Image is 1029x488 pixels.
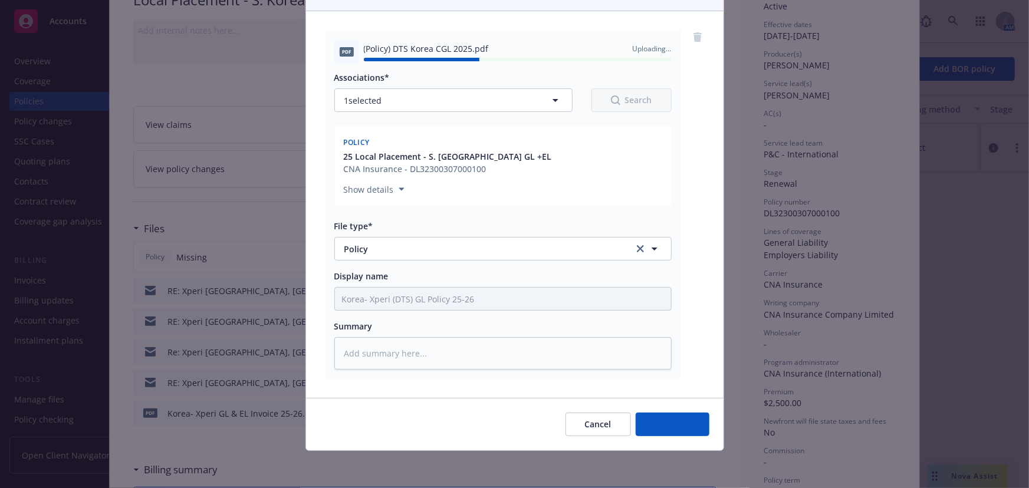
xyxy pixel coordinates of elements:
button: Policyclear selection [334,237,672,261]
a: clear selection [633,242,647,256]
span: Cancel [585,418,612,430]
span: Summary [334,321,373,332]
button: Cancel [566,413,631,436]
button: Add files [636,413,709,436]
span: Display name [334,271,389,282]
input: Add display name here... [335,288,671,310]
span: Policy [344,243,617,255]
span: Add files [655,418,690,430]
